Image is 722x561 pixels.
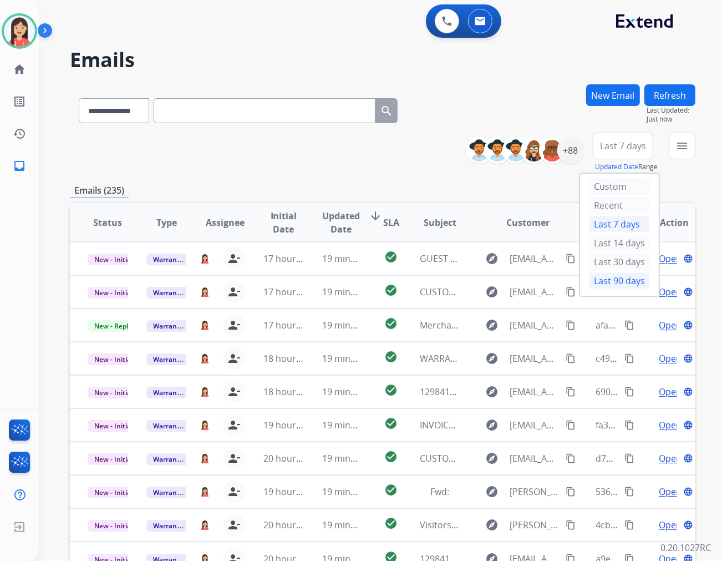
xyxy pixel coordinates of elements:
[659,385,682,398] span: Open
[88,420,139,432] span: New - Initial
[200,254,210,264] img: agent-avatar
[146,420,204,432] span: Warranty Ops
[322,319,387,331] span: 19 minutes ago
[566,420,576,430] mat-icon: content_copy
[322,386,387,398] span: 19 minutes ago
[322,519,387,531] span: 19 minutes ago
[593,133,653,159] button: Last 7 days
[683,487,693,497] mat-icon: language
[200,287,210,297] img: agent-avatar
[146,287,204,299] span: Warranty Ops
[200,353,210,363] img: agent-avatar
[510,418,560,432] span: [EMAIL_ADDRESS][DOMAIN_NAME]
[659,518,682,532] span: Open
[4,16,35,47] img: avatar
[263,419,318,431] span: 19 hours ago
[659,252,682,265] span: Open
[510,319,560,332] span: [EMAIL_ADDRESS][DOMAIN_NAME]
[263,286,318,298] span: 17 hours ago
[647,106,695,115] span: Last Updated:
[384,417,398,430] mat-icon: check_circle
[263,452,318,464] span: 20 hours ago
[659,319,682,332] span: Open
[380,104,393,118] mat-icon: search
[485,518,499,532] mat-icon: explore
[93,216,122,229] span: Status
[637,203,695,242] th: Action
[660,541,711,554] p: 0.20.1027RC
[13,95,26,108] mat-icon: list_alt
[420,352,699,365] span: WARRANTY - SO# 150720250 [ thread::-ECjFRyZBu2H_9peuuG-fDk:: ]
[510,385,560,398] span: [EMAIL_ADDRESS][PERSON_NAME][DOMAIN_NAME]
[146,320,204,332] span: Warranty Ops
[424,216,456,229] span: Subject
[624,320,634,330] mat-icon: content_copy
[200,387,210,397] img: agent-avatar
[431,486,450,498] span: Fwd:
[146,487,204,498] span: Warranty Ops
[384,250,398,264] mat-icon: check_circle
[566,487,576,497] mat-icon: content_copy
[510,352,560,365] span: [EMAIL_ADDRESS][DOMAIN_NAME]
[420,286,633,298] span: CUSTOMER NUMBER 0745830886--[PERSON_NAME]
[624,420,634,430] mat-icon: content_copy
[88,287,139,299] span: New - Initial
[566,287,576,297] mat-icon: content_copy
[322,352,387,365] span: 19 minutes ago
[589,254,650,270] div: Last 30 days
[659,452,682,465] span: Open
[200,453,210,463] img: agent-avatar
[200,420,210,430] img: agent-avatar
[88,254,139,265] span: New - Initial
[227,485,241,498] mat-icon: person_remove
[13,127,26,140] mat-icon: history
[322,286,387,298] span: 19 minutes ago
[485,285,499,299] mat-icon: explore
[485,418,499,432] mat-icon: explore
[322,452,387,464] span: 19 minutes ago
[13,159,26,173] mat-icon: inbox
[263,519,318,531] span: 20 hours ago
[227,252,241,265] mat-icon: person_remove
[485,252,499,265] mat-icon: explore
[589,235,650,251] div: Last 14 days
[263,386,318,398] span: 18 hours ago
[683,353,693,363] mat-icon: language
[683,420,693,430] mat-icon: language
[227,452,241,465] mat-icon: person_remove
[683,520,693,530] mat-icon: language
[589,197,650,214] div: Recent
[200,520,210,530] img: agent-avatar
[506,216,550,229] span: Customer
[384,483,398,497] mat-icon: check_circle
[420,386,470,398] span: 1298415337
[263,209,304,236] span: Initial Date
[383,216,399,229] span: SLA
[510,518,560,532] span: [PERSON_NAME][EMAIL_ADDRESS][DOMAIN_NAME]
[263,319,318,331] span: 17 hours ago
[322,252,387,265] span: 19 minutes ago
[420,419,614,431] span: INVOICE [ thread::J2oUOF3DA-aIDT55KikSRTk:: ]
[675,139,689,153] mat-icon: menu
[420,452,659,464] span: CUSTOMER INVOICE [ thread::U6uCE6i2AZ-iErjevnCN2zk:: ]
[322,486,387,498] span: 19 minutes ago
[647,115,695,124] span: Just now
[146,520,204,532] span: Warranty Ops
[566,387,576,397] mat-icon: content_copy
[683,387,693,397] mat-icon: language
[566,320,576,330] mat-icon: content_copy
[566,254,576,264] mat-icon: content_copy
[510,485,560,498] span: [PERSON_NAME][EMAIL_ADDRESS][PERSON_NAME][DOMAIN_NAME]
[485,385,499,398] mat-icon: explore
[683,320,693,330] mat-icon: language
[420,319,639,331] span: Merchant Escalation Notification for Request 659281
[659,418,682,432] span: Open
[589,178,650,195] div: Custom
[485,452,499,465] mat-icon: explore
[624,453,634,463] mat-icon: content_copy
[227,285,241,299] mat-icon: person_remove
[263,352,318,365] span: 18 hours ago
[70,184,129,198] p: Emails (235)
[683,453,693,463] mat-icon: language
[595,162,658,171] span: Range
